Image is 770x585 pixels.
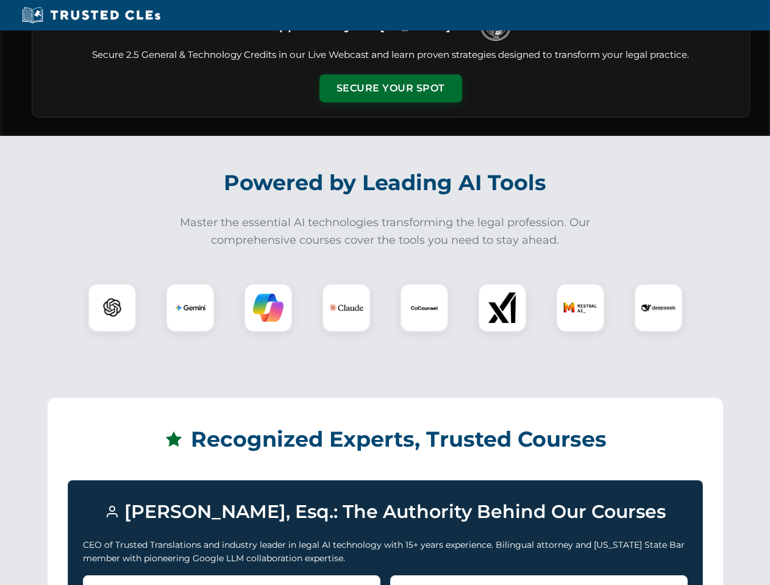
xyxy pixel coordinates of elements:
[400,283,449,332] div: CoCounsel
[409,292,440,323] img: CoCounsel Logo
[18,6,164,24] img: Trusted CLEs
[88,283,137,332] div: ChatGPT
[322,283,371,332] div: Claude
[83,495,688,528] h3: [PERSON_NAME], Esq.: The Authority Behind Our Courses
[329,291,363,325] img: Claude Logo
[47,48,735,62] p: Secure 2.5 General & Technology Credits in our Live Webcast and learn proven strategies designed ...
[175,292,205,323] img: Gemini Logo
[253,292,283,323] img: Copilot Logo
[244,283,293,332] div: Copilot
[48,161,723,204] h2: Powered by Leading AI Tools
[94,290,130,325] img: ChatGPT Logo
[172,214,599,249] p: Master the essential AI technologies transforming the legal profession. Our comprehensive courses...
[319,74,462,102] button: Secure Your Spot
[641,291,676,325] img: DeepSeek Logo
[487,292,518,323] img: xAI Logo
[563,291,597,325] img: Mistral AI Logo
[556,283,605,332] div: Mistral AI
[68,418,703,461] h2: Recognized Experts, Trusted Courses
[478,283,527,332] div: xAI
[634,283,683,332] div: DeepSeek
[166,283,215,332] div: Gemini
[83,538,688,565] p: CEO of Trusted Translations and industry leader in legal AI technology with 15+ years experience....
